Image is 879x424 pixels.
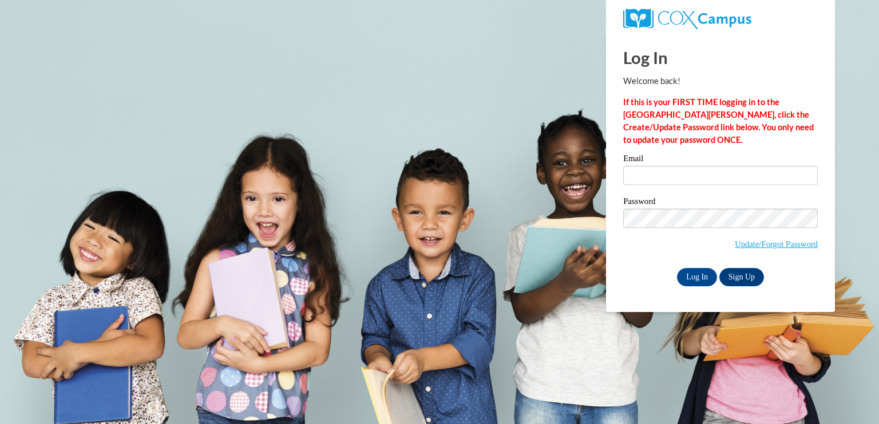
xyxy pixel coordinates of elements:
h1: Log In [623,46,818,69]
img: COX Campus [623,9,751,29]
input: Log In [677,268,717,286]
a: Update/Forgot Password [735,239,818,249]
label: Email [623,154,818,166]
a: Sign Up [719,268,764,286]
a: COX Campus [623,9,818,29]
p: Welcome back! [623,75,818,87]
label: Password [623,197,818,209]
strong: If this is your FIRST TIME logging in to the [GEOGRAPHIC_DATA][PERSON_NAME], click the Create/Upd... [623,97,814,145]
